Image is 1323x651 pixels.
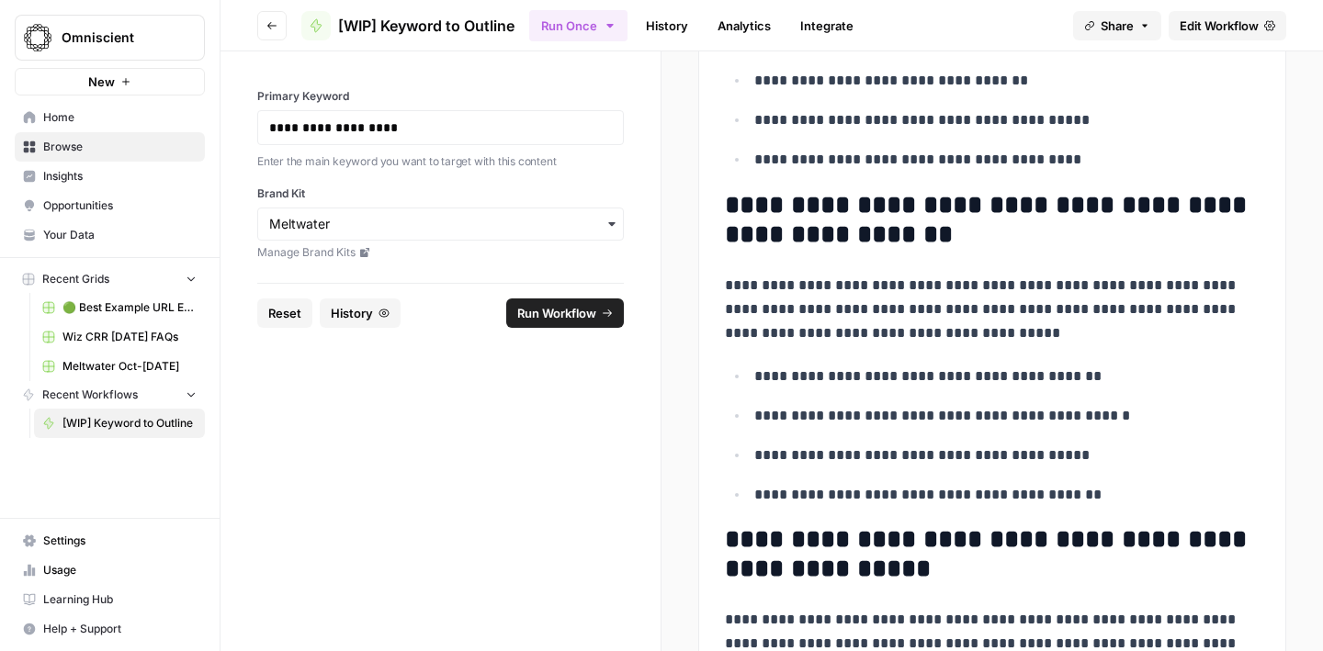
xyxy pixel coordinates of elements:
a: Opportunities [15,191,205,220]
img: Omniscient Logo [21,21,54,54]
span: Insights [43,168,197,185]
span: [WIP] Keyword to Outline [62,415,197,432]
button: Help + Support [15,614,205,644]
a: History [635,11,699,40]
label: Brand Kit [257,185,624,202]
span: Wiz CRR [DATE] FAQs [62,329,197,345]
span: Recent Grids [42,271,109,287]
button: Recent Grids [15,265,205,293]
a: [WIP] Keyword to Outline [34,409,205,438]
a: Edit Workflow [1169,11,1286,40]
button: Workspace: Omniscient [15,15,205,61]
a: Manage Brand Kits [257,244,624,261]
span: New [88,73,115,91]
span: Edit Workflow [1180,17,1259,35]
a: Learning Hub [15,585,205,614]
a: Usage [15,556,205,585]
span: Learning Hub [43,591,197,608]
button: Reset [257,298,312,328]
p: Enter the main keyword you want to target with this content [257,152,624,171]
span: Opportunities [43,197,197,214]
button: Recent Workflows [15,381,205,409]
button: Share [1073,11,1161,40]
span: Help + Support [43,621,197,637]
span: History [331,304,373,322]
span: Run Workflow [517,304,596,322]
span: Meltwater Oct-[DATE] [62,358,197,375]
a: Your Data [15,220,205,250]
button: Run Once [529,10,628,41]
span: Usage [43,562,197,578]
button: New [15,68,205,95]
span: Recent Workflows [42,387,138,403]
span: Reset [268,304,301,322]
a: Wiz CRR [DATE] FAQs [34,322,205,352]
a: Insights [15,162,205,191]
label: Primary Keyword [257,88,624,105]
span: Browse [43,139,197,155]
input: Meltwater [269,215,612,233]
span: Your Data [43,227,197,243]
button: History [320,298,401,328]
a: Home [15,103,205,132]
span: Share [1101,17,1134,35]
a: 🟢 Best Example URL Extractor Grid (4) [34,293,205,322]
span: Settings [43,533,197,549]
button: Run Workflow [506,298,624,328]
span: [WIP] Keyword to Outline [338,15,514,37]
a: Integrate [789,11,865,40]
span: 🟢 Best Example URL Extractor Grid (4) [62,299,197,316]
a: Meltwater Oct-[DATE] [34,352,205,381]
span: Home [43,109,197,126]
span: Omniscient [62,28,173,47]
a: Browse [15,132,205,162]
a: [WIP] Keyword to Outline [301,11,514,40]
a: Analytics [707,11,782,40]
a: Settings [15,526,205,556]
